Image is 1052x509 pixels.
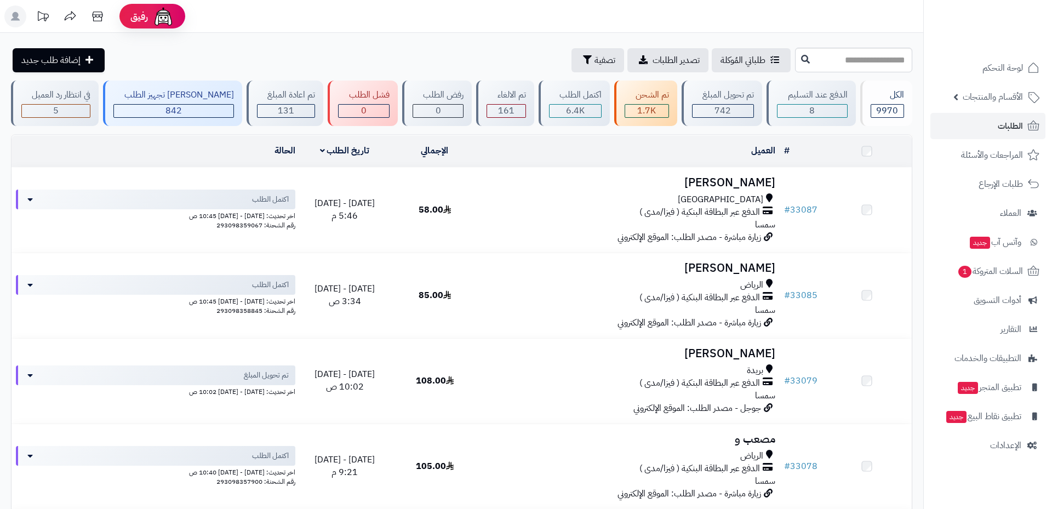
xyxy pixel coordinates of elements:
span: الدفع عبر البطاقة البنكية ( فيزا/مدى ) [639,462,760,475]
div: في انتظار رد العميل [21,89,90,101]
span: تم تحويل المبلغ [244,370,289,381]
a: [PERSON_NAME] تجهيز الطلب 842 [101,81,244,126]
div: 8 [777,105,847,117]
div: [PERSON_NAME] تجهيز الطلب [113,89,233,101]
span: رفيق [130,10,148,23]
span: اكتمل الطلب [252,450,289,461]
span: الدفع عبر البطاقة البنكية ( فيزا/مدى ) [639,206,760,219]
span: تطبيق نقاط البيع [945,409,1021,424]
span: لوحة التحكم [982,60,1023,76]
span: الأقسام والمنتجات [963,89,1023,105]
a: تم تحويل المبلغ 742 [679,81,764,126]
a: تطبيق نقاط البيعجديد [930,403,1045,430]
div: 742 [693,105,753,117]
a: تصدير الطلبات [627,48,708,72]
a: # [784,144,790,157]
span: التقارير [1000,322,1021,337]
a: إضافة طلب جديد [13,48,105,72]
a: وآتس آبجديد [930,229,1045,255]
h3: [PERSON_NAME] [484,347,775,360]
span: 1.7K [637,104,656,117]
span: رقم الشحنة: 293098358845 [216,306,295,316]
span: إضافة طلب جديد [21,54,81,67]
div: 842 [114,105,233,117]
a: الحالة [275,144,295,157]
div: 131 [258,105,315,117]
a: العميل [751,144,775,157]
h3: [PERSON_NAME] [484,262,775,274]
div: 0 [413,105,463,117]
a: تاريخ الطلب [320,144,370,157]
span: جوجل - مصدر الطلب: الموقع الإلكتروني [633,402,761,415]
div: 5 [22,105,90,117]
a: #33079 [784,374,817,387]
span: الطلبات [998,118,1023,134]
div: اكتمل الطلب [549,89,602,101]
div: اخر تحديث: [DATE] - [DATE] 10:02 ص [16,385,295,397]
span: المراجعات والأسئلة [961,147,1023,163]
span: 0 [436,104,441,117]
span: [DATE] - [DATE] 10:02 ص [315,368,375,393]
span: الإعدادات [990,438,1021,453]
img: logo-2.png [977,31,1042,54]
span: 742 [714,104,731,117]
span: 161 [498,104,514,117]
div: تم الالغاء [487,89,525,101]
a: طلبات الإرجاع [930,171,1045,197]
span: وآتس آب [969,235,1021,250]
span: [DATE] - [DATE] 3:34 ص [315,282,375,308]
a: الإجمالي [421,144,448,157]
a: #33085 [784,289,817,302]
a: رفض الطلب 0 [400,81,474,126]
span: 0 [361,104,367,117]
div: اخر تحديث: [DATE] - [DATE] 10:40 ص [16,466,295,477]
a: تطبيق المتجرجديد [930,374,1045,401]
span: # [784,460,790,473]
span: تصدير الطلبات [653,54,700,67]
span: اكتمل الطلب [252,279,289,290]
span: التطبيقات والخدمات [954,351,1021,366]
span: طلبات الإرجاع [979,176,1023,192]
a: أدوات التسويق [930,287,1045,313]
span: سمسا [755,218,775,231]
a: طلباتي المُوكلة [712,48,791,72]
h3: مصعب و [484,433,775,445]
span: بريدة [747,364,763,377]
span: الدفع عبر البطاقة البنكية ( فيزا/مدى ) [639,291,760,304]
span: أدوات التسويق [974,293,1021,308]
span: [GEOGRAPHIC_DATA] [678,193,763,206]
div: اخر تحديث: [DATE] - [DATE] 10:45 ص [16,295,295,306]
span: تطبيق المتجر [957,380,1021,395]
a: فشل الطلب 0 [325,81,399,126]
a: في انتظار رد العميل 5 [9,81,101,126]
span: 9970 [876,104,898,117]
div: 161 [487,105,525,117]
span: 108.00 [416,374,454,387]
div: رفض الطلب [413,89,464,101]
span: زيارة مباشرة - مصدر الطلب: الموقع الإلكتروني [618,487,761,500]
a: تم الالغاء 161 [474,81,536,126]
a: الكل9970 [858,81,914,126]
span: 8 [809,104,815,117]
a: #33087 [784,203,817,216]
a: لوحة التحكم [930,55,1045,81]
div: تم تحويل المبلغ [692,89,754,101]
a: تم الشحن 1.7K [612,81,679,126]
span: طلباتي المُوكلة [721,54,765,67]
div: اخر تحديث: [DATE] - [DATE] 10:45 ص [16,209,295,221]
span: سمسا [755,304,775,317]
span: # [784,289,790,302]
a: العملاء [930,200,1045,226]
button: تصفية [571,48,624,72]
span: الرياض [740,450,763,462]
span: اكتمل الطلب [252,194,289,205]
div: 6360 [550,105,601,117]
span: جديد [946,411,967,423]
a: التقارير [930,316,1045,342]
span: جديد [958,382,978,394]
a: التطبيقات والخدمات [930,345,1045,371]
a: الإعدادات [930,432,1045,459]
span: تصفية [594,54,615,67]
span: 6.4K [566,104,585,117]
div: الكل [871,89,904,101]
